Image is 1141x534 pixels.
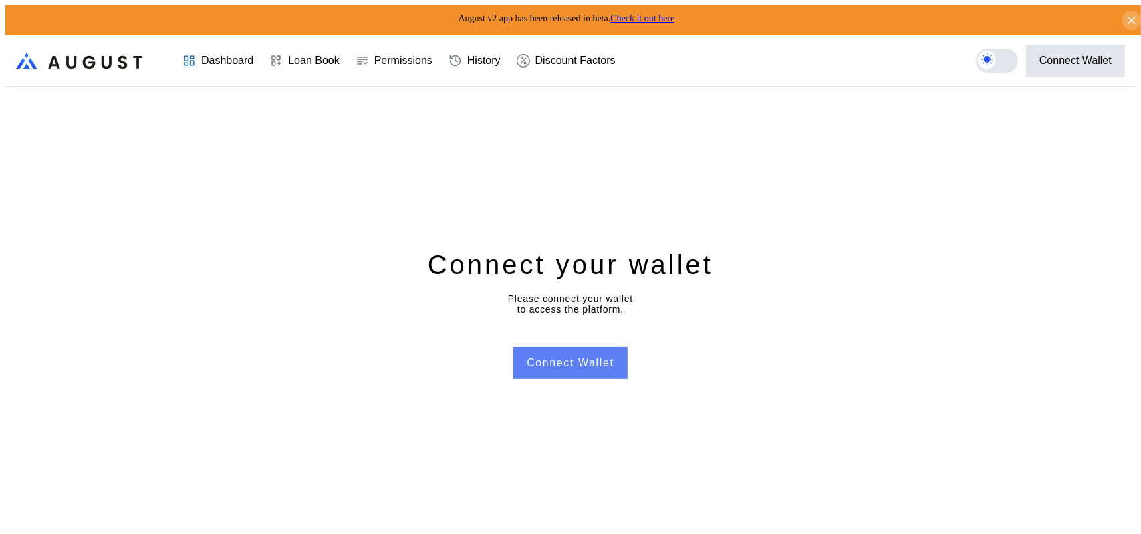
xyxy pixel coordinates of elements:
div: Please connect your wallet to access the platform. [508,293,633,315]
button: Connect Wallet [1026,45,1125,77]
div: Connect Wallet [1039,55,1112,67]
a: Check it out here [610,13,674,23]
div: Discount Factors [535,55,616,67]
a: Dashboard [174,36,261,86]
button: Connect Wallet [513,347,627,379]
a: Discount Factors [509,36,624,86]
div: Loan Book [288,55,340,67]
div: Permissions [374,55,432,67]
div: Connect your wallet [428,247,713,282]
a: Permissions [348,36,440,86]
div: History [467,55,501,67]
a: History [440,36,509,86]
div: Dashboard [201,55,253,67]
a: Loan Book [261,36,348,86]
span: August v2 app has been released in beta. [459,13,675,23]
